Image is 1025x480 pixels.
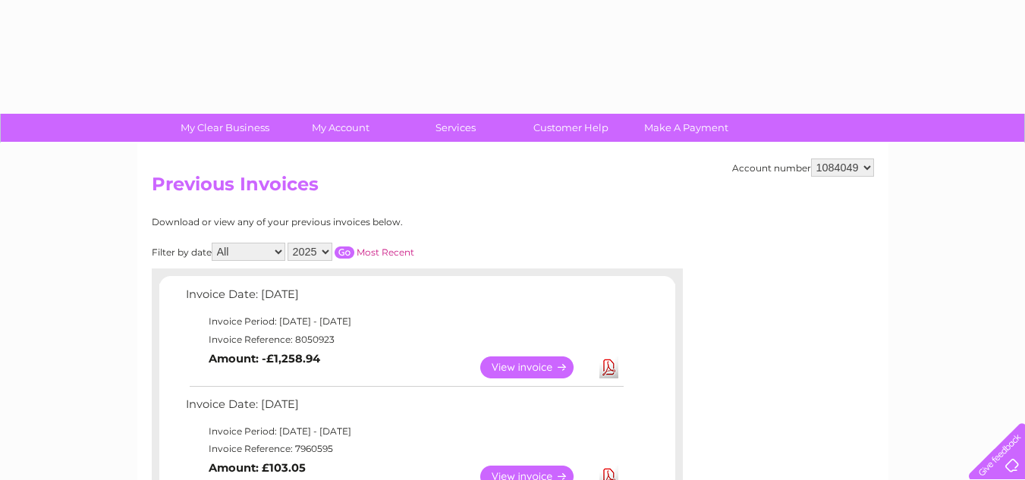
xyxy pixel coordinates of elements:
a: My Account [278,114,403,142]
a: View [480,356,592,378]
div: Filter by date [152,243,550,261]
td: Invoice Reference: 7960595 [182,440,626,458]
div: Download or view any of your previous invoices below. [152,217,550,227]
td: Invoice Date: [DATE] [182,394,626,422]
a: Customer Help [508,114,634,142]
a: Services [393,114,518,142]
a: My Clear Business [162,114,288,142]
b: Amount: -£1,258.94 [209,352,320,365]
div: Account number [732,158,874,177]
a: Make A Payment [624,114,749,142]
td: Invoice Reference: 8050923 [182,331,626,349]
td: Invoice Period: [DATE] - [DATE] [182,422,626,441]
a: Download [599,356,618,378]
a: Most Recent [357,246,414,258]
b: Amount: £103.05 [209,461,306,475]
td: Invoice Period: [DATE] - [DATE] [182,312,626,331]
h2: Previous Invoices [152,174,874,202]
td: Invoice Date: [DATE] [182,284,626,312]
